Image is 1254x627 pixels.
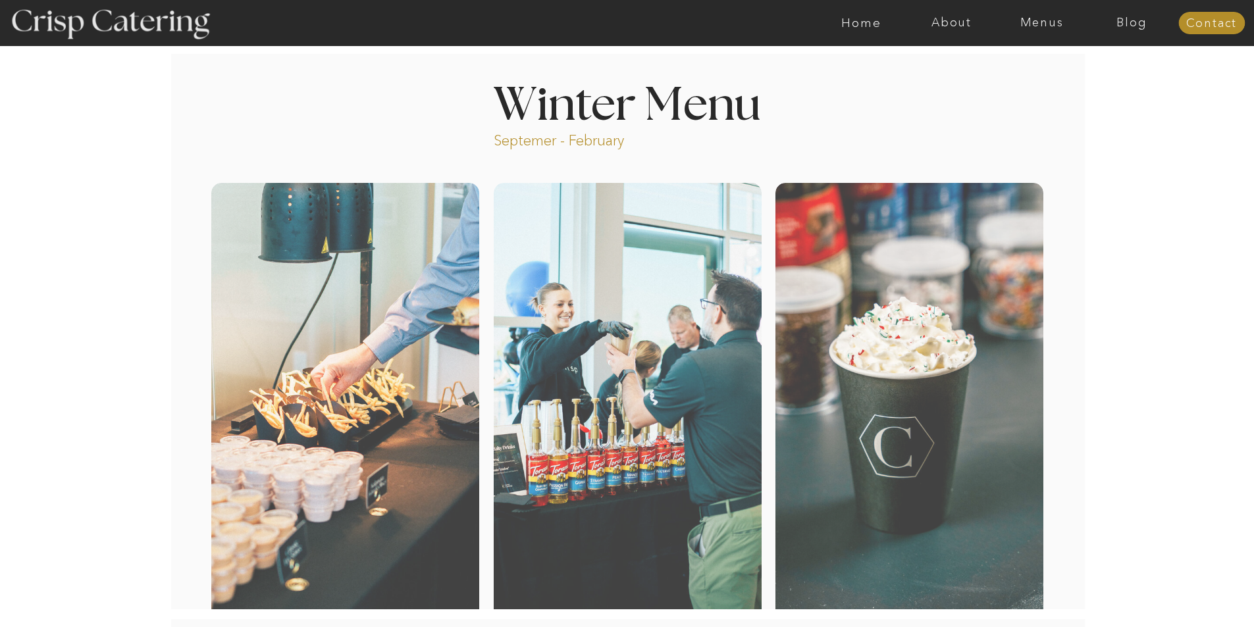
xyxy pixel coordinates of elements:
a: Home [816,16,906,30]
a: Contact [1178,17,1245,30]
a: About [906,16,997,30]
a: Menus [997,16,1087,30]
a: Blog [1087,16,1177,30]
p: Septemer - February [494,131,675,146]
h1: Winter Menu [444,83,810,122]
